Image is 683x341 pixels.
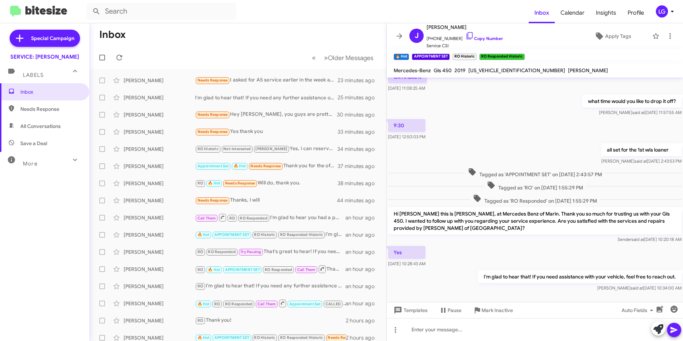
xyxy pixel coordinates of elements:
[650,5,675,18] button: LG
[195,128,338,136] div: Yes thank you
[308,50,378,65] nav: Page navigation example
[388,134,425,139] span: [DATE] 12:50:03 PM
[388,85,425,91] span: [DATE] 11:08:25 AM
[124,77,195,84] div: [PERSON_NAME]
[320,50,378,65] button: Next
[198,198,228,203] span: Needs Response
[198,164,229,168] span: Appointment Set
[124,111,195,118] div: [PERSON_NAME]
[234,164,246,168] span: 🔥 Hot
[20,140,47,147] span: Save a Deal
[124,145,195,153] div: [PERSON_NAME]
[20,105,81,113] span: Needs Response
[479,54,524,60] small: RO Responded Historic
[622,304,656,317] span: Auto Fields
[265,267,292,272] span: RO Responded
[195,145,338,153] div: Yes, I can reserve a complimentary loaner for you [DATE][DATE]. What time would you like to drop ...
[225,267,260,272] span: APPOINTMENT SET
[388,207,682,234] p: Hi [PERSON_NAME] this is [PERSON_NAME], at Mercedes Benz of Marin. Thank you so much for trusting...
[576,30,649,43] button: Apply Tags
[632,110,645,115] span: said at
[195,76,338,84] div: I asked for A5 service earlier in the week and was quoted about $530. When it came, the price is ...
[328,54,373,62] span: Older Messages
[208,267,220,272] span: 🔥 Hot
[427,31,503,42] span: [PHONE_NUMBER]
[324,53,328,62] span: »
[198,181,203,186] span: RO
[338,94,380,101] div: 25 minutes ago
[555,3,590,23] span: Calendar
[195,213,345,222] div: I'm glad to hear you had a positive experience! If you need any further assistance or want to sch...
[280,335,323,340] span: RO Responded Historic
[198,249,203,254] span: RO
[240,216,267,221] span: RO Responded
[297,267,316,272] span: Call Them
[198,232,210,237] span: 🔥 Hot
[10,53,79,60] div: SERVICE: [PERSON_NAME]
[198,78,228,83] span: Needs Response
[20,123,61,130] span: All Conversations
[198,129,228,134] span: Needs Response
[195,265,345,273] div: Thank you for your feedback! I’ll ensure [PERSON_NAME] receives your kind words. If you have any ...
[124,266,195,273] div: [PERSON_NAME]
[616,304,662,317] button: Auto Fields
[470,194,600,204] span: Tagged as 'RO Responded' on [DATE] 1:55:29 PM
[338,197,380,204] div: 44 minutes ago
[195,94,338,101] div: I'm glad to hear that! If you need any further assistance or want to schedule additional services...
[214,232,249,237] span: APPOINTMENT SET
[597,285,682,291] span: [PERSON_NAME] [DATE] 10:34:00 AM
[622,3,650,23] a: Profile
[599,110,682,115] span: [PERSON_NAME] [DATE] 11:57:55 AM
[31,35,74,42] span: Special Campaign
[484,181,586,191] span: Tagged as 'RO' on [DATE] 1:55:29 PM
[198,335,210,340] span: 🔥 Hot
[427,23,503,31] span: [PERSON_NAME]
[312,53,316,62] span: «
[124,128,195,135] div: [PERSON_NAME]
[208,181,220,186] span: 🔥 Hot
[124,197,195,204] div: [PERSON_NAME]
[467,304,519,317] button: Mark Inactive
[634,158,647,164] span: said at
[195,248,345,256] div: That's great to hear! If you need any more assistance with your vehicle or would like to schedule...
[195,316,346,325] div: Thank you!
[124,317,195,324] div: [PERSON_NAME]
[195,299,345,308] div: I'm glad to hear that! If you need further assistance or to schedule your next maintenance appoin...
[10,30,80,47] a: Special Campaign
[99,29,126,40] h1: Inbox
[345,283,380,290] div: an hour ago
[195,179,338,187] div: Will do, thank you.
[465,36,503,41] a: Copy Number
[632,237,644,242] span: said at
[345,231,380,238] div: an hour ago
[453,54,477,60] small: RO Historic
[328,335,358,340] span: Needs Response
[601,158,682,164] span: [PERSON_NAME] [DATE] 2:43:53 PM
[195,282,345,290] div: I'm glad to hear that! If you need any further assistance or want to schedule your next service a...
[433,304,467,317] button: Pause
[345,266,380,273] div: an hour ago
[124,163,195,170] div: [PERSON_NAME]
[338,111,380,118] div: 30 minutes ago
[338,180,380,187] div: 38 minutes ago
[338,145,380,153] div: 34 minutes ago
[195,162,338,170] div: Thank you for the offer of the complementary pickup service. God willing, we will just have to se...
[23,72,44,78] span: Labels
[198,302,210,306] span: 🔥 Hot
[240,249,261,254] span: Try Pausing
[198,216,216,221] span: Call Them
[195,110,338,119] div: Hey [PERSON_NAME], you guys are pretty aggressive with the review requests. I think this is the 4...
[255,147,287,151] span: [PERSON_NAME]
[601,143,682,156] p: all set for the 1st w/a loaner
[195,231,345,239] div: I'm glad to hear that! If you need assistance with your vehicle, feel free to reach out.
[280,232,323,237] span: RO Responded Historic
[529,3,555,23] a: Inbox
[387,304,433,317] button: Templates
[582,95,682,108] p: what time would you like to drop it off?
[198,112,228,117] span: Needs Response
[346,317,380,324] div: 2 hours ago
[254,335,275,340] span: RO Historic
[225,302,253,306] span: RO Responded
